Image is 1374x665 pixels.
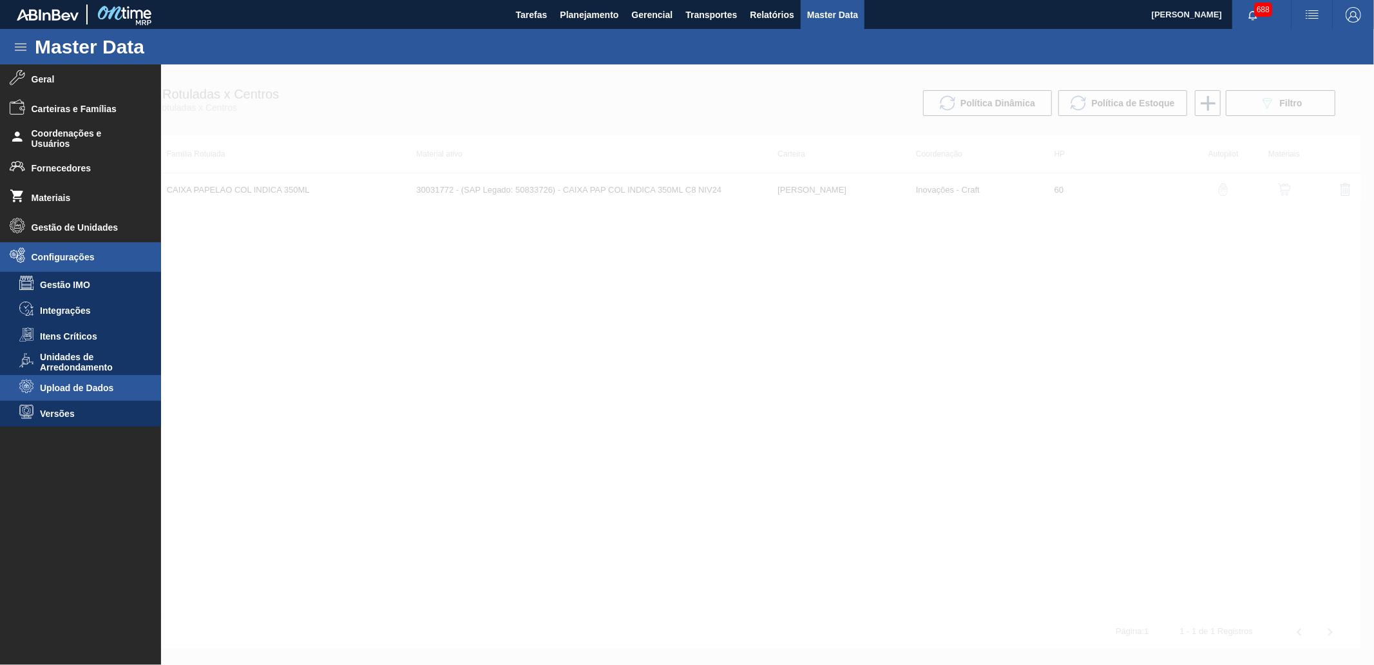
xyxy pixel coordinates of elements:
[35,39,263,54] h1: Master Data
[40,331,139,342] span: Itens Críticos
[685,7,737,23] span: Transportes
[32,104,138,114] span: Carteiras e Famílias
[632,7,673,23] span: Gerencial
[40,305,139,316] span: Integrações
[1346,7,1361,23] img: Logout
[32,163,138,173] span: Fornecedores
[17,9,79,21] img: TNhmsLtSVTkK8tSr43FrP2fwEKptu5GPRR3wAAAABJRU5ErkJggg==
[32,74,138,84] span: Geral
[32,193,138,203] span: Materiais
[32,252,138,262] span: Configurações
[32,128,138,149] span: Coordenações e Usuários
[40,383,139,393] span: Upload de Dados
[1232,6,1274,24] button: Notificações
[1254,3,1272,17] span: 688
[516,7,548,23] span: Tarefas
[32,222,138,233] span: Gestão de Unidades
[40,352,139,372] span: Unidades de Arredondamento
[40,280,139,290] span: Gestão IMO
[40,409,139,419] span: Versões
[807,7,858,23] span: Master Data
[750,7,794,23] span: Relatórios
[560,7,618,23] span: Planejamento
[1304,7,1320,23] img: userActions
